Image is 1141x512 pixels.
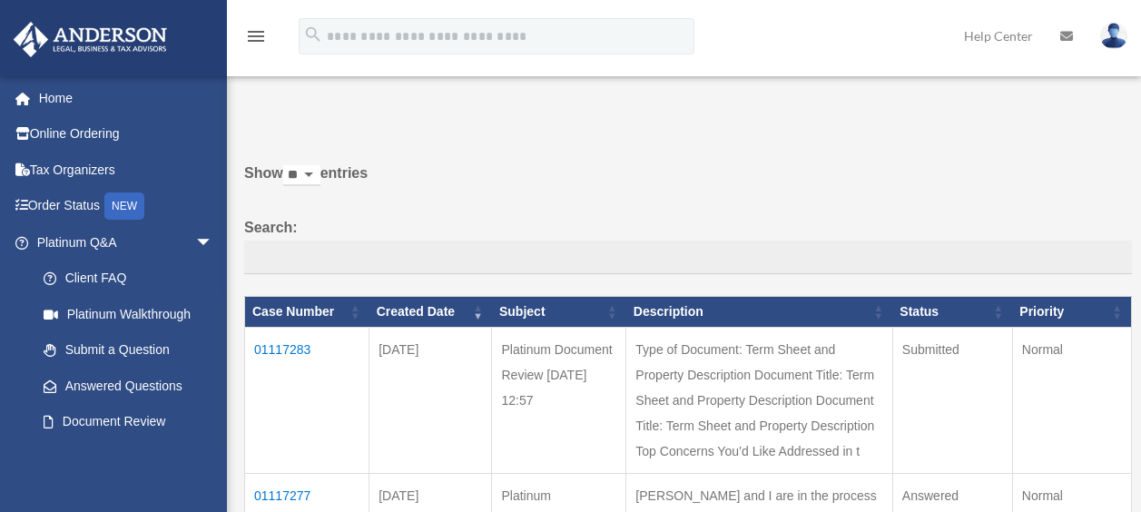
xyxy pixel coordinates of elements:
[283,165,320,186] select: Showentries
[104,192,144,220] div: NEW
[13,116,241,153] a: Online Ordering
[245,32,267,47] a: menu
[13,80,241,116] a: Home
[25,368,222,404] a: Answered Questions
[492,297,626,328] th: Subject: activate to sort column ascending
[195,224,231,261] span: arrow_drop_down
[1100,23,1127,49] img: User Pic
[244,215,1132,275] label: Search:
[892,297,1012,328] th: Status: activate to sort column ascending
[245,297,369,328] th: Case Number: activate to sort column ascending
[25,296,231,332] a: Platinum Walkthrough
[492,328,626,474] td: Platinum Document Review [DATE] 12:57
[25,332,231,369] a: Submit a Question
[13,188,241,225] a: Order StatusNEW
[1012,297,1131,328] th: Priority: activate to sort column ascending
[626,297,893,328] th: Description: activate to sort column ascending
[303,25,323,44] i: search
[1012,328,1131,474] td: Normal
[244,241,1132,275] input: Search:
[25,439,231,497] a: Platinum Knowledge Room
[25,404,231,440] a: Document Review
[25,261,231,297] a: Client FAQ
[626,328,893,474] td: Type of Document: Term Sheet and Property Description Document Title: Term Sheet and Property Des...
[369,328,492,474] td: [DATE]
[13,224,231,261] a: Platinum Q&Aarrow_drop_down
[369,297,492,328] th: Created Date: activate to sort column ascending
[8,22,172,57] img: Anderson Advisors Platinum Portal
[244,161,1132,204] label: Show entries
[892,328,1012,474] td: Submitted
[245,25,267,47] i: menu
[13,152,241,188] a: Tax Organizers
[245,328,369,474] td: 01117283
